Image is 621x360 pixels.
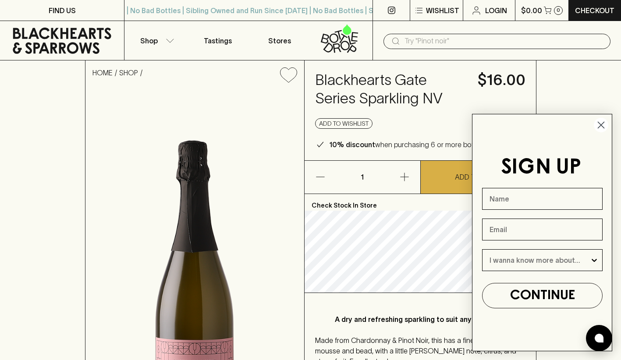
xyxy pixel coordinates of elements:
[557,8,560,13] p: 0
[315,71,467,108] h4: Blackhearts Gate Series Sparkling NV
[333,314,508,325] p: A dry and refreshing sparkling to suit any occasion!
[92,69,113,77] a: HOME
[124,21,186,60] button: Shop
[521,5,542,16] p: $0.00
[463,105,621,360] div: FLYOUT Form
[405,34,603,48] input: Try "Pinot noir"
[329,141,375,148] b: 10% discount
[478,71,525,89] h4: $16.00
[248,21,310,60] a: Stores
[329,139,485,150] p: when purchasing 6 or more bottles
[268,35,291,46] p: Stores
[485,5,507,16] p: Login
[421,161,536,194] button: ADD TO CART
[482,219,603,240] input: Email
[482,188,603,210] input: Name
[426,5,459,16] p: Wishlist
[277,64,301,86] button: Add to wishlist
[204,35,232,46] p: Tastings
[490,250,590,271] input: I wanna know more about...
[352,161,373,194] p: 1
[455,172,502,182] p: ADD TO CART
[187,21,248,60] a: Tastings
[593,117,609,133] button: Close dialog
[575,5,614,16] p: Checkout
[119,69,138,77] a: SHOP
[140,35,158,46] p: Shop
[482,283,603,308] button: CONTINUE
[501,158,581,178] span: SIGN UP
[305,194,536,211] p: Check Stock In Store
[590,250,599,271] button: Show Options
[595,334,603,342] img: bubble-icon
[315,118,373,129] button: Add to wishlist
[49,5,76,16] p: FIND US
